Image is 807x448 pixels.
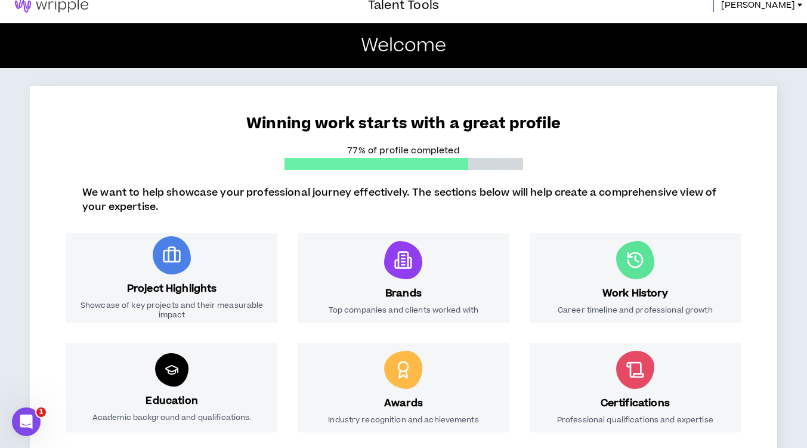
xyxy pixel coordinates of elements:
p: Career timeline and professional growth [558,305,713,315]
p: We want to help showcase your professional journey effectively. The sections below will help crea... [82,186,725,214]
h3: Project Highlights [127,282,217,296]
p: Academic background and qualifications. [92,413,252,422]
h3: Work History [602,286,668,301]
h3: Education [146,394,197,408]
p: Welcome [361,32,447,60]
iframe: Intercom live chat [12,407,41,436]
h3: Awards [384,396,423,410]
span: 1 [36,407,46,417]
p: Professional qualifications and expertise [557,415,713,425]
p: Top companies and clients worked with [329,305,478,315]
p: 77% of profile completed [285,144,523,157]
p: Industry recognition and achievements [328,415,478,425]
h3: Certifications [601,396,670,410]
p: Winning work starts with a great profile [70,113,737,135]
h3: Brands [385,286,422,301]
p: Showcase of key projects and their measurable impact [78,301,265,320]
